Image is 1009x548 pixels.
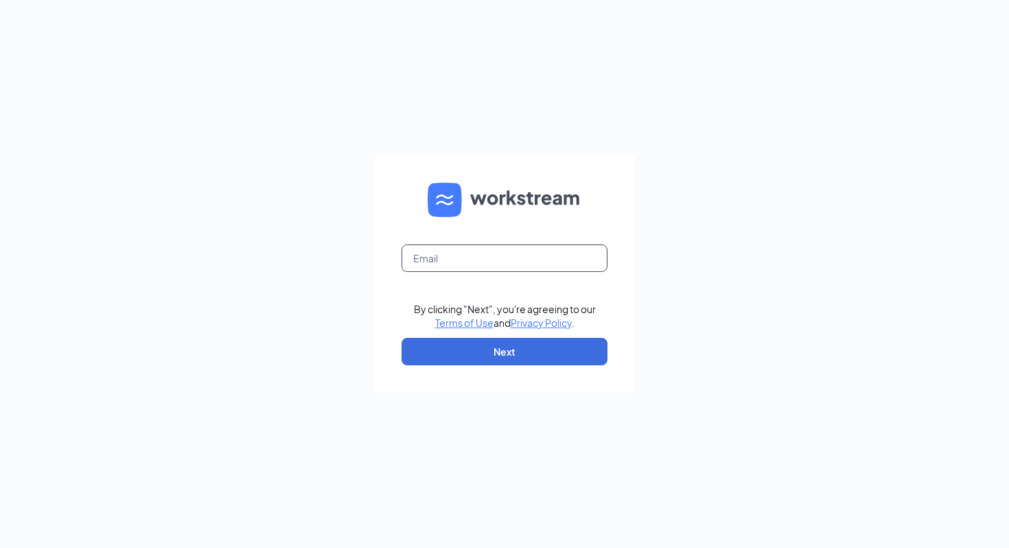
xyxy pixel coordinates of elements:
button: Next [402,338,607,365]
a: Terms of Use [435,317,494,329]
a: Privacy Policy [511,317,572,329]
div: By clicking "Next", you're agreeing to our and . [414,302,596,330]
input: Email [402,244,607,272]
img: WS logo and Workstream text [428,183,581,217]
